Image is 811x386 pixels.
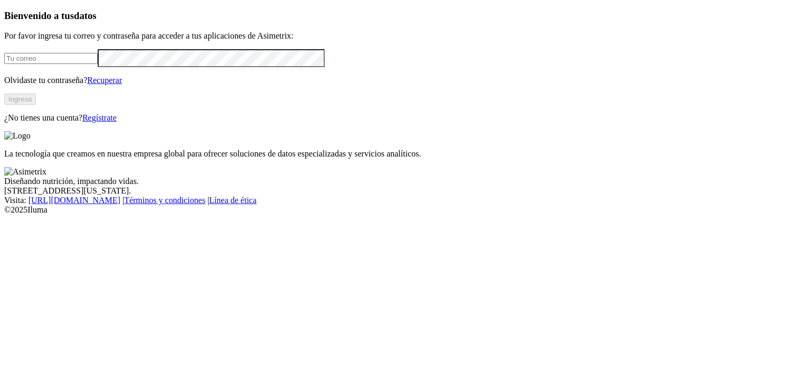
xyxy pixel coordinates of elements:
div: Visita : | | [4,196,807,205]
p: La tecnología que creamos en nuestra empresa global para ofrecer soluciones de datos especializad... [4,149,807,159]
img: Asimetrix [4,167,46,177]
p: ¿No tienes una cuenta? [4,113,807,123]
p: Olvidaste tu contraseña? [4,76,807,85]
a: [URL][DOMAIN_NAME] [29,196,120,205]
input: Tu correo [4,53,98,64]
a: Recuperar [87,76,122,85]
h3: Bienvenido a tus [4,10,807,22]
a: Regístrate [82,113,117,122]
img: Logo [4,131,31,141]
button: Ingresa [4,94,36,105]
span: datos [74,10,97,21]
div: [STREET_ADDRESS][US_STATE]. [4,186,807,196]
a: Línea de ética [209,196,257,205]
p: Por favor ingresa tu correo y contraseña para acceder a tus aplicaciones de Asimetrix: [4,31,807,41]
div: © 2025 Iluma [4,205,807,215]
div: Diseñando nutrición, impactando vidas. [4,177,807,186]
a: Términos y condiciones [124,196,205,205]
